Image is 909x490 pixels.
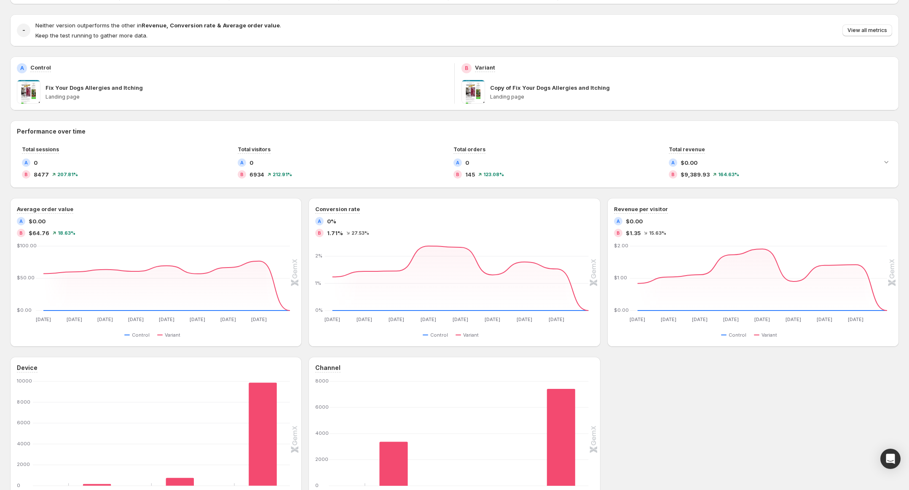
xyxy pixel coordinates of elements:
[661,316,676,322] text: [DATE]
[327,229,343,237] span: 1.71%
[456,160,459,165] h2: A
[421,316,436,322] text: [DATE]
[17,420,30,426] text: 6000
[54,465,83,486] rect: Control 0
[848,316,863,322] text: [DATE]
[463,332,479,338] span: Variant
[137,465,166,486] rect: Control 0
[24,160,28,165] h2: A
[630,316,645,322] text: [DATE]
[453,316,468,322] text: [DATE]
[315,404,329,410] text: 6000
[614,243,628,249] text: $2.00
[142,22,166,29] strong: Revenue
[220,465,249,486] rect: Control 0
[238,146,271,153] span: Total visitors
[17,441,30,447] text: 4000
[626,229,641,237] span: $1.35
[17,461,30,467] text: 2000
[389,316,404,322] text: [DATE]
[315,280,321,286] text: 1%
[207,381,290,486] g: Mobile: Control 0,Variant 9868
[124,381,207,486] g: Tablet: Control 0,Variant 750
[483,172,504,177] span: 123.08 %
[423,330,451,340] button: Control
[24,172,28,177] h2: B
[17,80,40,104] img: Fix Your Dogs Allergies and Itching
[669,146,705,153] span: Total revenue
[617,230,620,236] h2: B
[315,456,328,462] text: 2000
[240,160,244,165] h2: A
[166,458,194,486] rect: Variant 750
[338,381,421,486] g: Direct: Control 0,Variant 3369
[252,316,267,322] text: [DATE]
[166,22,168,29] strong: ,
[465,65,468,72] h2: B
[315,307,323,313] text: 0%
[132,332,150,338] span: Control
[67,316,82,322] text: [DATE]
[17,127,892,136] h2: Performance over time
[485,316,500,322] text: [DATE]
[190,316,205,322] text: [DATE]
[17,275,35,281] text: $50.00
[430,332,448,338] span: Control
[57,172,78,177] span: 207.81 %
[83,464,111,486] rect: Variant 170
[463,465,492,486] rect: Variant 3
[240,172,244,177] h2: B
[754,316,770,322] text: [DATE]
[692,316,708,322] text: [DATE]
[379,422,408,486] rect: Variant 3369
[35,32,147,39] span: Keep the test running to gather more data.
[351,465,379,486] rect: Control 0
[681,170,710,179] span: $9,389.93
[29,229,49,237] span: $64.76
[754,330,780,340] button: Variant
[817,316,832,322] text: [DATE]
[46,94,448,100] p: Landing page
[671,160,675,165] h2: A
[671,172,675,177] h2: B
[456,330,482,340] button: Variant
[762,332,777,338] span: Variant
[626,217,643,225] span: $0.00
[165,332,180,338] span: Variant
[681,158,697,167] span: $0.00
[315,378,329,384] text: 8000
[318,219,321,224] h2: A
[29,217,46,225] span: $0.00
[17,378,32,384] text: 10000
[315,253,322,259] text: 2%
[35,22,281,29] span: Neither version outperforms the other in .
[718,172,739,177] span: 164.63 %
[273,172,292,177] span: 212.91 %
[453,146,485,153] span: Total orders
[490,94,892,100] p: Landing page
[786,316,801,322] text: [DATE]
[34,170,49,179] span: 8477
[315,364,341,372] h3: Channel
[22,26,25,35] h2: -
[22,146,59,153] span: Total sessions
[58,230,75,236] span: 18.63 %
[17,482,20,488] text: 0
[847,27,887,34] span: View all metrics
[217,22,221,29] strong: &
[842,24,892,36] button: View all metrics
[223,22,280,29] strong: Average order value
[17,399,30,405] text: 8000
[17,364,38,372] h3: Device
[315,482,319,488] text: 0
[170,22,215,29] strong: Conversion rate
[315,205,360,213] h3: Conversion rate
[475,63,495,72] p: Variant
[249,170,264,179] span: 6934
[17,205,73,213] h3: Average order value
[19,219,23,224] h2: A
[880,449,901,469] div: Open Intercom Messenger
[547,381,575,486] rect: Variant 7416
[880,156,892,168] button: Expand chart
[97,316,113,322] text: [DATE]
